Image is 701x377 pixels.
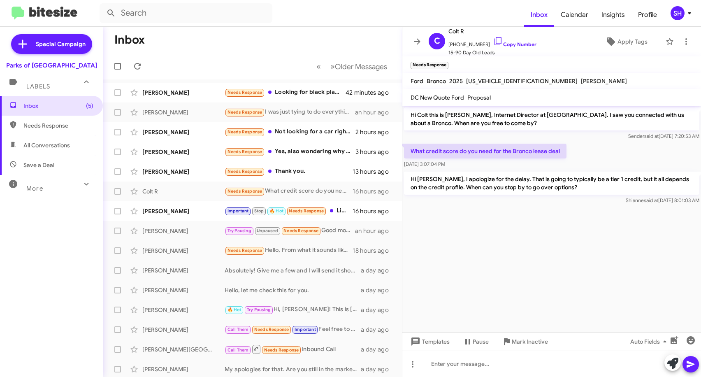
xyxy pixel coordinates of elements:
[495,334,555,349] button: Mark Inactive
[86,102,93,110] span: (5)
[36,40,86,48] span: Special Campaign
[466,77,578,85] span: [US_VEHICLE_IDENTIFICATION_NUMBER]
[142,345,225,354] div: [PERSON_NAME][GEOGRAPHIC_DATA]
[448,49,536,57] span: 15-90 Day Old Leads
[402,334,456,349] button: Templates
[227,208,249,214] span: Important
[361,266,395,275] div: a day ago
[404,107,699,130] p: Hi Colt this is [PERSON_NAME], Internet Director at [GEOGRAPHIC_DATA]. I saw you connected with u...
[316,61,321,72] span: «
[227,347,249,353] span: Call Them
[361,365,395,373] div: a day ago
[355,108,395,116] div: an hour ago
[554,3,595,27] a: Calendar
[335,62,387,71] span: Older Messages
[225,167,353,176] div: Thank you.
[225,305,361,314] div: Hi, [PERSON_NAME]! This is [PERSON_NAME], [PERSON_NAME]’s assistant. Let me work on this for you.
[142,108,225,116] div: [PERSON_NAME]
[227,228,251,233] span: Try Pausing
[330,61,335,72] span: »
[361,286,395,294] div: a day ago
[644,133,659,139] span: said at
[225,246,353,255] div: Hello, From what it sounds like, my husband was not able to make out a deal. I'm not looking to b...
[353,187,395,195] div: 16 hours ago
[473,334,489,349] span: Pause
[355,227,395,235] div: an hour ago
[456,334,495,349] button: Pause
[448,36,536,49] span: [PHONE_NUMBER]
[269,208,283,214] span: 🔥 Hot
[100,3,272,23] input: Search
[411,94,464,101] span: DC New Quote Ford
[225,226,355,235] div: Good morning [PERSON_NAME] from [GEOGRAPHIC_DATA]! Yes we came down from the length and productiv...
[6,61,97,70] div: Parks of [GEOGRAPHIC_DATA]
[617,34,648,49] span: Apply Tags
[355,148,395,156] div: 3 hours ago
[227,307,241,312] span: 🔥 Hot
[630,334,670,349] span: Auto Fields
[114,33,145,47] h1: Inbox
[225,325,361,334] div: Feel free to call me back now
[142,266,225,275] div: [PERSON_NAME]
[225,206,353,216] div: Liked “Gotcha! We can still try - if it's worth something, great, if not, we can always give you ...
[434,35,440,48] span: C
[467,94,491,101] span: Proposal
[448,26,536,36] span: Colt R
[361,345,395,354] div: a day ago
[11,34,92,54] a: Special Campaign
[581,77,627,85] span: [PERSON_NAME]
[493,41,536,47] a: Copy Number
[142,168,225,176] div: [PERSON_NAME]
[142,365,225,373] div: [PERSON_NAME]
[254,208,264,214] span: Stop
[361,326,395,334] div: a day ago
[409,334,450,349] span: Templates
[26,83,50,90] span: Labels
[626,197,699,203] span: Shianne [DATE] 8:01:03 AM
[225,127,355,137] div: Not looking for a car right now , thanx
[631,3,664,27] a: Profile
[671,6,685,20] div: SH
[353,247,395,255] div: 18 hours ago
[295,327,316,332] span: Important
[142,148,225,156] div: [PERSON_NAME]
[225,107,355,117] div: I was just tying to do everything to get into the car
[227,327,249,332] span: Call Them
[591,34,662,49] button: Apply Tags
[355,128,395,136] div: 2 hours ago
[142,227,225,235] div: [PERSON_NAME]
[247,307,271,312] span: Try Pausing
[664,6,692,20] button: SH
[227,129,262,135] span: Needs Response
[142,187,225,195] div: Colt R
[142,247,225,255] div: [PERSON_NAME]
[411,62,448,69] small: Needs Response
[264,347,299,353] span: Needs Response
[225,266,361,275] div: Absolutely! Give me a few and I will send it shortly.
[225,186,353,196] div: What credit score do you need for the Bronco lease deal
[142,286,225,294] div: [PERSON_NAME]
[512,334,548,349] span: Mark Inactive
[404,161,445,167] span: [DATE] 3:07:04 PM
[23,161,54,169] span: Save a Deal
[227,109,262,115] span: Needs Response
[254,327,289,332] span: Needs Response
[142,207,225,215] div: [PERSON_NAME]
[26,185,43,192] span: More
[225,286,361,294] div: Hello, let me check this for you.
[227,188,262,194] span: Needs Response
[23,141,70,149] span: All Conversations
[257,228,278,233] span: Unpaused
[227,248,262,253] span: Needs Response
[23,102,93,110] span: Inbox
[142,306,225,314] div: [PERSON_NAME]
[283,228,318,233] span: Needs Response
[225,88,346,97] div: Looking for black platinum exp [PERSON_NAME]
[595,3,631,27] a: Insights
[411,77,423,85] span: Ford
[289,208,324,214] span: Needs Response
[23,121,93,130] span: Needs Response
[353,207,395,215] div: 16 hours ago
